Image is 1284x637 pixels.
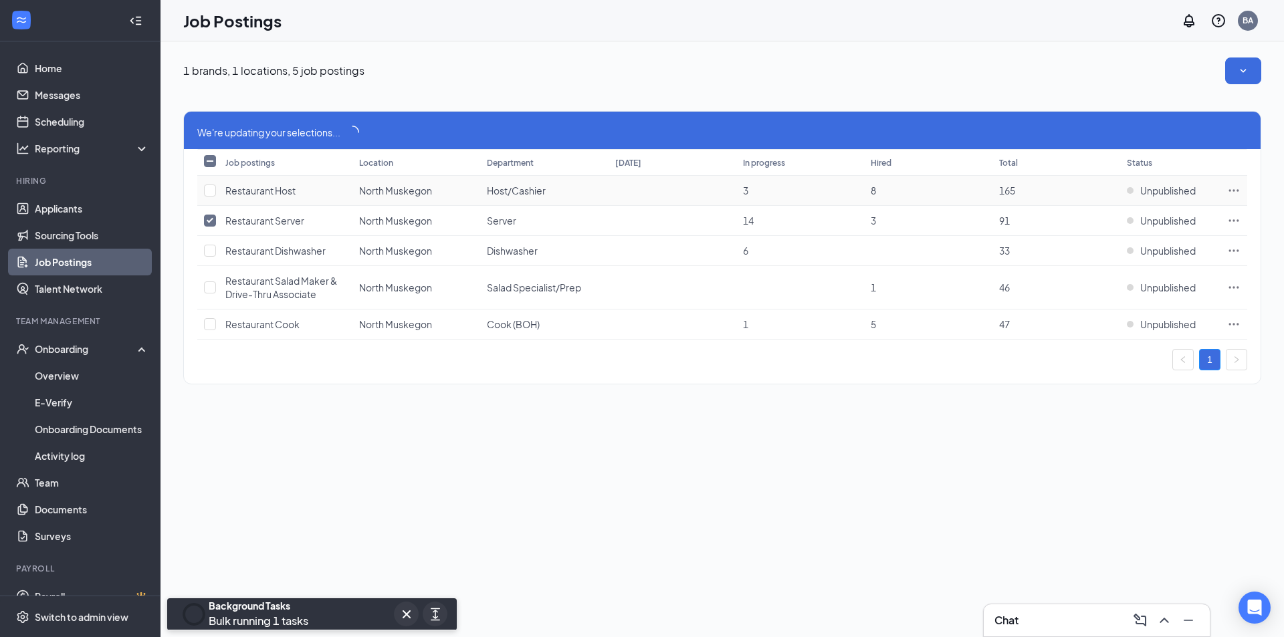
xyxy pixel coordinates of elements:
div: Reporting [35,142,150,155]
span: Restaurant Server [225,215,304,227]
svg: Notifications [1181,13,1197,29]
span: 1 [871,281,876,293]
span: North Muskegon [359,184,432,197]
div: Job postings [225,157,275,168]
svg: Cross [399,606,415,622]
a: Overview [35,362,149,389]
span: North Muskegon [359,245,432,257]
svg: Ellipses [1227,244,1241,257]
p: 1 brands, 1 locations, 5 job postings [183,63,364,78]
a: Surveys [35,523,149,549]
span: Restaurant Host [225,184,296,197]
td: Salad Specialist/Prep [480,266,608,309]
span: right [1233,356,1241,364]
svg: ArrowsExpand [427,606,443,622]
td: North Muskegon [352,206,480,236]
span: 33 [999,245,1010,257]
div: BA [1243,15,1253,26]
a: Job Postings [35,249,149,275]
span: Bulk running 1 tasks [209,614,308,628]
th: Status [1120,149,1220,176]
span: Host/Cashier [487,184,546,197]
span: Unpublished [1140,317,1196,331]
span: North Muskegon [359,215,432,227]
span: 1 [743,318,748,330]
svg: QuestionInfo [1210,13,1226,29]
svg: Ellipses [1227,214,1241,227]
svg: WorkstreamLogo [15,13,28,27]
div: Payroll [16,563,146,574]
a: Documents [35,496,149,523]
svg: ComposeMessage [1132,612,1148,628]
span: 46 [999,281,1010,293]
td: Dishwasher [480,236,608,266]
div: Location [359,157,393,168]
td: Cook (BOH) [480,309,608,340]
a: E-Verify [35,389,149,416]
li: 1 [1199,349,1220,370]
svg: SmallChevronDown [1237,64,1250,78]
a: Applicants [35,195,149,222]
div: Department [487,157,534,168]
span: Server [487,215,516,227]
th: [DATE] [609,149,736,176]
a: Onboarding Documents [35,416,149,442]
span: North Muskegon [359,281,432,293]
td: Host/Cashier [480,176,608,206]
td: North Muskegon [352,309,480,340]
a: Talent Network [35,275,149,302]
div: Switch to admin view [35,610,128,624]
td: North Muskegon [352,236,480,266]
a: 1 [1200,350,1220,370]
button: ChevronUp [1154,610,1175,631]
span: 8 [871,184,876,197]
span: We're updating your selections... [197,125,340,140]
td: North Muskegon [352,266,480,309]
svg: Minimize [1180,612,1196,628]
span: Restaurant Cook [225,318,300,330]
th: Hired [864,149,992,176]
th: In progress [736,149,864,176]
span: Restaurant Salad Maker & Drive-Thru Associate [225,275,337,300]
a: PayrollCrown [35,583,149,610]
a: Team [35,469,149,496]
div: Team Management [16,315,146,327]
h1: Job Postings [183,9,282,32]
span: Unpublished [1140,214,1196,227]
td: Server [480,206,608,236]
button: Minimize [1178,610,1199,631]
div: Onboarding [35,342,138,356]
svg: ChevronUp [1156,612,1172,628]
svg: Settings [16,610,29,624]
button: SmallChevronDown [1225,57,1261,84]
span: Salad Specialist/Prep [487,281,581,293]
td: North Muskegon [352,176,480,206]
a: Messages [35,82,149,108]
svg: Ellipses [1227,317,1241,331]
span: North Muskegon [359,318,432,330]
span: loading [346,126,359,139]
span: Cook (BOH) [487,318,540,330]
svg: Collapse [129,14,142,27]
a: Activity log [35,442,149,469]
span: 5 [871,318,876,330]
span: 47 [999,318,1010,330]
span: Restaurant Dishwasher [225,245,326,257]
span: Dishwasher [487,245,538,257]
button: ComposeMessage [1130,610,1151,631]
li: Previous Page [1172,349,1194,370]
span: 14 [743,215,754,227]
span: 165 [999,184,1015,197]
button: left [1172,349,1194,370]
span: 3 [743,184,748,197]
div: Hiring [16,175,146,186]
svg: UserCheck [16,342,29,356]
a: Scheduling [35,108,149,135]
button: right [1226,349,1247,370]
span: 91 [999,215,1010,227]
li: Next Page [1226,349,1247,370]
span: Unpublished [1140,184,1196,197]
svg: Analysis [16,142,29,155]
span: Unpublished [1140,244,1196,257]
span: Unpublished [1140,281,1196,294]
